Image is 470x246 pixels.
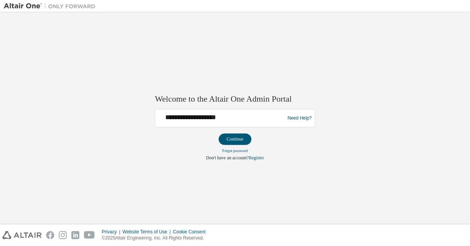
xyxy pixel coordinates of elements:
[249,155,264,161] a: Register
[155,94,315,104] h2: Welcome to the Altair One Admin Portal
[2,231,42,239] img: altair_logo.svg
[206,155,249,161] span: Don't have an account?
[71,231,79,239] img: linkedin.svg
[59,231,67,239] img: instagram.svg
[173,229,210,235] div: Cookie Consent
[46,231,54,239] img: facebook.svg
[102,229,122,235] div: Privacy
[122,229,173,235] div: Website Terms of Use
[84,231,95,239] img: youtube.svg
[219,134,251,145] button: Continue
[102,235,210,241] p: © 2025 Altair Engineering, Inc. All Rights Reserved.
[222,149,248,153] a: Forgot password
[4,2,99,10] img: Altair One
